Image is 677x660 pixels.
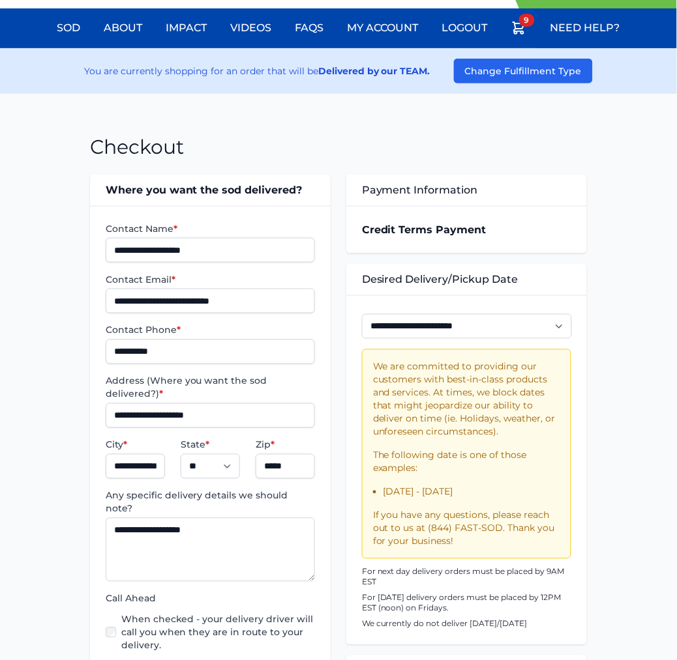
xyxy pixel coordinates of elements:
[362,593,571,614] p: For [DATE] delivery orders must be placed by 12PM EST (noon) on Fridays.
[543,12,628,44] a: Need Help?
[373,509,560,548] p: If you have any questions, please reach out to us at (844) FAST-SOD. Thank you for your business!
[362,619,571,629] p: We currently do not deliver [DATE]/[DATE]
[223,12,280,44] a: Videos
[346,264,587,295] div: Desired Delivery/Pickup Date
[504,12,535,48] a: 9
[454,59,593,83] button: Change Fulfillment Type
[90,136,184,159] h1: Checkout
[97,12,151,44] a: About
[106,592,315,605] label: Call Ahead
[318,65,430,77] strong: Delivered by our TEAM.
[373,360,560,438] p: We are committed to providing our customers with best-in-class products and services. At times, w...
[106,375,315,401] label: Address (Where you want the sod delivered?)
[121,613,315,652] label: When checked - your delivery driver will call you when they are in route to your delivery.
[256,438,315,452] label: Zip
[90,175,331,206] div: Where you want the sod delivered?
[106,324,315,337] label: Contact Phone
[519,14,535,27] span: 9
[106,222,315,235] label: Contact Name
[346,175,587,206] div: Payment Information
[384,485,560,498] li: [DATE] - [DATE]
[106,489,315,515] label: Any specific delivery details we should note?
[50,12,89,44] a: Sod
[288,12,332,44] a: FAQs
[181,438,240,452] label: State
[373,449,560,475] p: The following date is one of those examples:
[340,12,427,44] a: My Account
[158,12,215,44] a: Impact
[106,438,165,452] label: City
[106,273,315,286] label: Contact Email
[362,223,487,236] strong: Credit Terms Payment
[434,12,496,44] a: Logout
[362,567,571,588] p: For next day delivery orders must be placed by 9AM EST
